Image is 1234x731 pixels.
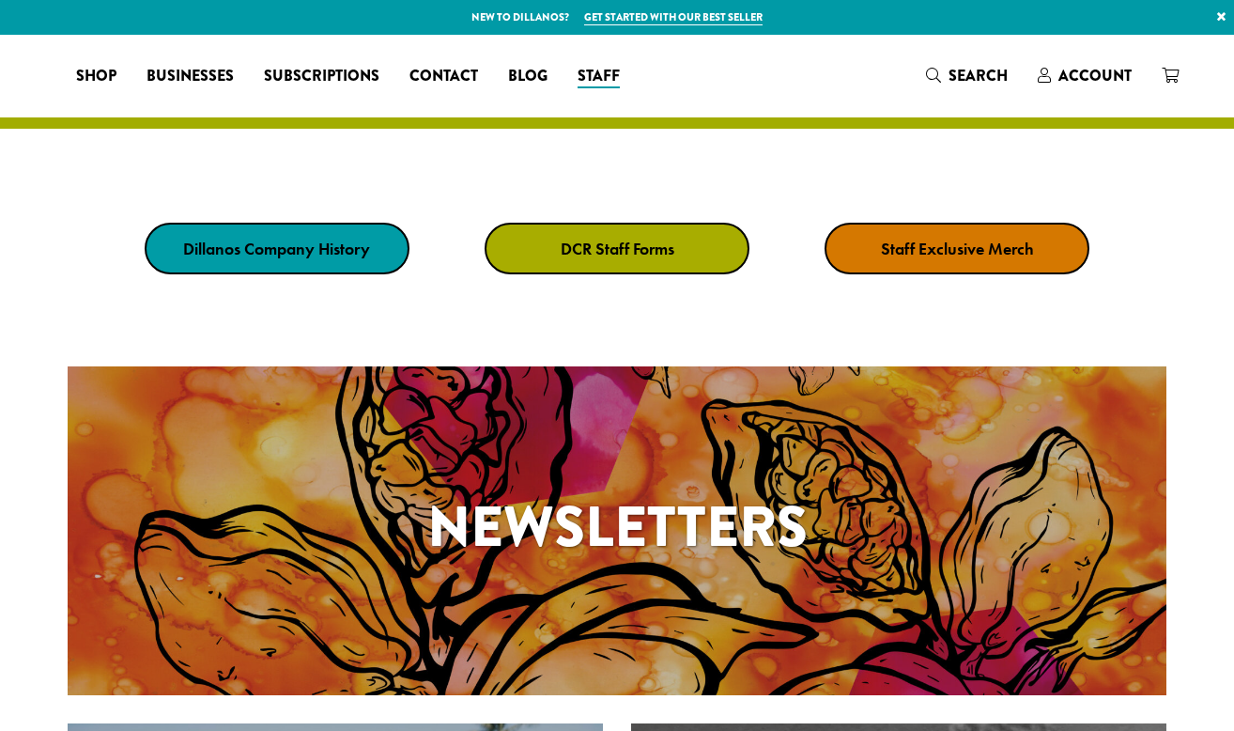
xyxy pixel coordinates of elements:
h1: Newsletters [68,485,1166,569]
span: Search [949,65,1008,86]
a: Dillanos Company History [145,223,409,274]
span: Staff [578,65,620,88]
span: Subscriptions [264,65,379,88]
a: Newsletters [68,366,1166,695]
a: Staff Exclusive Merch [825,223,1089,274]
span: Shop [76,65,116,88]
span: Businesses [147,65,234,88]
span: Account [1058,65,1132,86]
a: Shop [61,61,131,91]
a: DCR Staff Forms [485,223,749,274]
span: Blog [508,65,548,88]
strong: Staff Exclusive Merch [881,238,1034,259]
strong: Dillanos Company History [183,238,370,259]
a: Search [911,60,1023,91]
span: Contact [409,65,478,88]
a: Get started with our best seller [584,9,763,25]
a: Staff [563,61,635,91]
strong: DCR Staff Forms [561,238,674,259]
